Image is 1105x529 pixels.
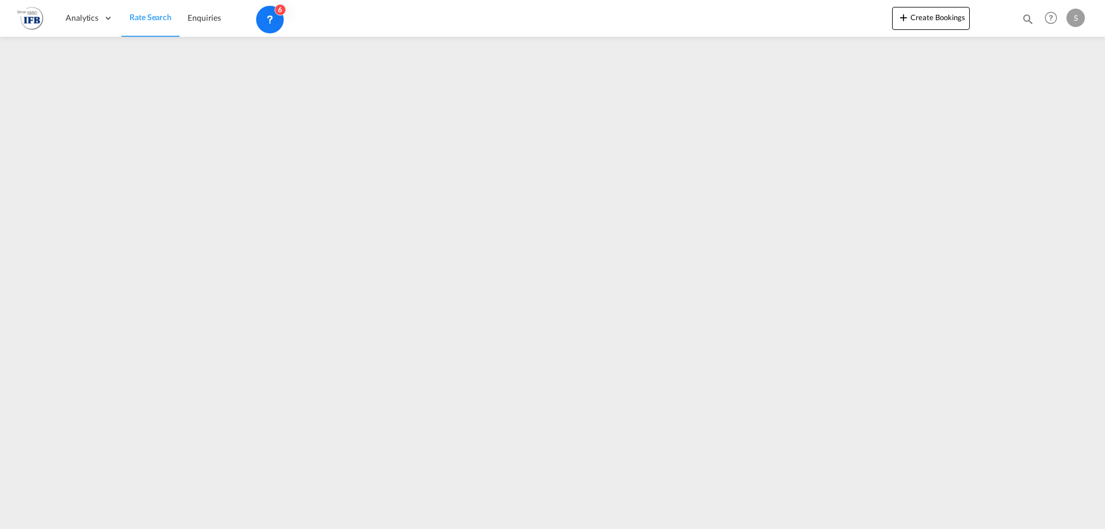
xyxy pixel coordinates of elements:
[897,10,910,24] md-icon: icon-plus 400-fg
[1066,9,1085,27] div: S
[1041,8,1066,29] div: Help
[17,5,43,31] img: de31bbe0256b11eebba44b54815f083d.png
[1041,8,1061,28] span: Help
[66,12,98,24] span: Analytics
[129,12,172,22] span: Rate Search
[188,13,221,22] span: Enquiries
[1022,13,1034,30] div: icon-magnify
[1022,13,1034,25] md-icon: icon-magnify
[892,7,970,30] button: icon-plus 400-fgCreate Bookings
